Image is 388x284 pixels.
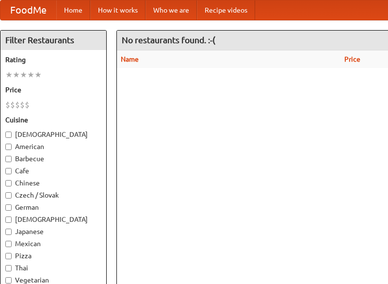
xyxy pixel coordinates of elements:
a: Price [344,55,360,63]
label: [DEMOGRAPHIC_DATA] [5,215,101,224]
a: How it works [90,0,145,20]
input: Japanese [5,229,12,235]
input: Czech / Slovak [5,192,12,199]
label: Japanese [5,227,101,236]
input: Vegetarian [5,277,12,284]
li: ★ [27,69,34,80]
label: Barbecue [5,154,101,164]
label: German [5,202,101,212]
li: $ [25,100,30,110]
h5: Price [5,85,101,95]
input: Mexican [5,241,12,247]
label: Cafe [5,166,101,176]
a: Recipe videos [197,0,255,20]
a: FoodMe [0,0,56,20]
label: Czech / Slovak [5,190,101,200]
input: Chinese [5,180,12,186]
li: ★ [5,69,13,80]
h4: Filter Restaurants [0,31,106,50]
li: $ [20,100,25,110]
a: Who we are [145,0,197,20]
a: Home [56,0,90,20]
li: $ [10,100,15,110]
label: Thai [5,263,101,273]
li: ★ [34,69,42,80]
ng-pluralize: No restaurants found. :-( [122,35,215,45]
a: Name [121,55,139,63]
input: Cafe [5,168,12,174]
h5: Rating [5,55,101,65]
li: ★ [13,69,20,80]
label: Chinese [5,178,101,188]
input: German [5,204,12,211]
input: Pizza [5,253,12,259]
label: Pizza [5,251,101,261]
label: Mexican [5,239,101,249]
h5: Cuisine [5,115,101,125]
li: $ [15,100,20,110]
input: Thai [5,265,12,271]
input: [DEMOGRAPHIC_DATA] [5,132,12,138]
input: American [5,144,12,150]
label: American [5,142,101,151]
li: $ [5,100,10,110]
input: Barbecue [5,156,12,162]
li: ★ [20,69,27,80]
label: [DEMOGRAPHIC_DATA] [5,130,101,139]
input: [DEMOGRAPHIC_DATA] [5,217,12,223]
